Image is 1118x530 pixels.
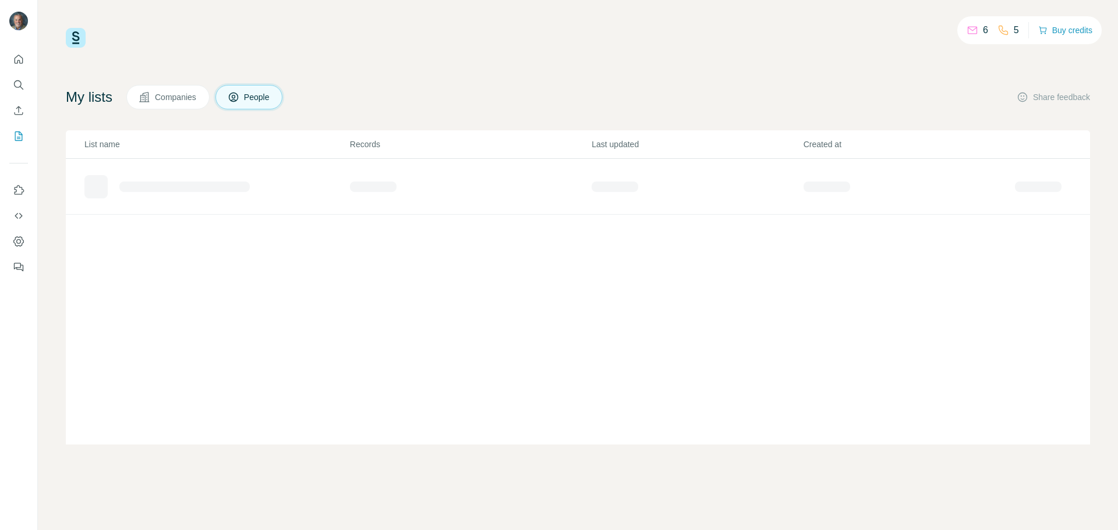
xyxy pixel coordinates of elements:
button: Quick start [9,49,28,70]
span: People [244,91,271,103]
p: Records [350,138,590,150]
button: Buy credits [1038,22,1092,38]
p: Last updated [592,138,802,150]
button: Share feedback [1017,91,1090,103]
button: Use Surfe API [9,205,28,226]
p: Created at [804,138,1014,150]
button: Search [9,74,28,95]
p: 6 [983,23,988,37]
h4: My lists [66,88,112,106]
button: My lists [9,126,28,147]
img: Surfe Logo [66,28,86,48]
p: List name [84,138,349,150]
span: Companies [155,91,197,103]
button: Feedback [9,257,28,278]
button: Dashboard [9,231,28,252]
button: Enrich CSV [9,100,28,121]
p: 5 [1014,23,1019,37]
img: Avatar [9,12,28,30]
button: Use Surfe on LinkedIn [9,180,28,201]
